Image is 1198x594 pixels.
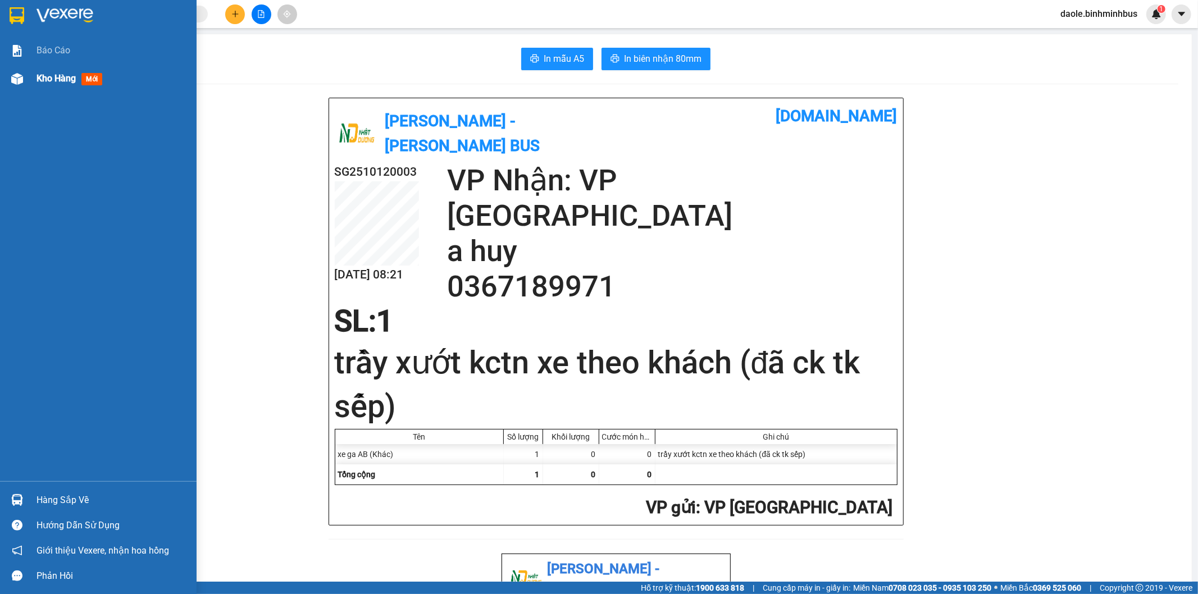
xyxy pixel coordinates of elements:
div: Cước món hàng [602,432,652,441]
span: file-add [257,10,265,18]
h2: VP Nhận: VP [GEOGRAPHIC_DATA] [447,163,898,234]
span: In biên nhận 80mm [624,52,702,66]
button: caret-down [1172,4,1191,24]
img: warehouse-icon [11,73,23,85]
div: Khối lượng [546,432,596,441]
img: icon-new-feature [1151,9,1161,19]
div: trầy xướt kctn xe theo khách (đã ck tk sếp) [655,444,897,464]
button: file-add [252,4,271,24]
span: Miền Bắc [1000,582,1081,594]
div: Hướng dẫn sử dụng [37,517,188,534]
strong: 0708 023 035 - 0935 103 250 [889,583,991,592]
img: logo-vxr [10,7,24,24]
span: 1 [535,470,540,479]
div: Hàng sắp về [37,492,188,509]
span: VP gửi [646,497,696,517]
div: Phản hồi [37,568,188,584]
div: Tên [338,432,500,441]
button: aim [277,4,297,24]
b: [DOMAIN_NAME] [776,107,898,125]
h2: 0367189971 [447,269,898,304]
span: copyright [1136,584,1144,592]
img: solution-icon [11,45,23,57]
div: 0 [543,444,599,464]
img: logo.jpg [335,107,380,163]
div: xe ga AB (Khác) [335,444,504,464]
button: plus [225,4,245,24]
span: mới [81,73,102,85]
div: 0 [599,444,655,464]
span: Giới thiệu Vexere, nhận hoa hồng [37,543,169,558]
span: daole.binhminhbus [1051,7,1146,21]
button: printerIn mẫu A5 [521,48,593,70]
span: caret-down [1177,9,1187,19]
span: 0 [648,470,652,479]
span: SL: [335,304,377,339]
h2: [DATE] 08:21 [335,266,419,284]
div: Số lượng [507,432,540,441]
span: Kho hàng [37,73,76,84]
span: | [1090,582,1091,594]
span: printer [530,54,539,65]
h1: trầy xướt kctn xe theo khách (đã ck tk sếp) [335,341,898,429]
h2: SG2510120003 [335,163,419,181]
span: Báo cáo [37,43,70,57]
strong: 1900 633 818 [696,583,744,592]
span: ⚪️ [994,586,997,590]
span: message [12,570,22,581]
span: In mẫu A5 [544,52,584,66]
span: plus [231,10,239,18]
div: 1 [504,444,543,464]
span: | [753,582,754,594]
span: 1 [377,304,394,339]
button: printerIn biên nhận 80mm [602,48,710,70]
span: 0 [591,470,596,479]
span: Hỗ trợ kỹ thuật: [641,582,744,594]
span: notification [12,545,22,556]
span: Miền Nam [853,582,991,594]
span: question-circle [12,520,22,531]
b: [PERSON_NAME] - [PERSON_NAME] Bus [385,112,540,155]
span: 1 [1159,5,1163,13]
span: Cung cấp máy in - giấy in: [763,582,850,594]
strong: 0369 525 060 [1033,583,1081,592]
sup: 1 [1158,5,1165,13]
h2: : VP [GEOGRAPHIC_DATA] [335,496,893,519]
span: aim [283,10,291,18]
span: Tổng cộng [338,470,376,479]
img: warehouse-icon [11,494,23,506]
h2: a huy [447,234,898,269]
span: printer [611,54,620,65]
div: Ghi chú [658,432,894,441]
